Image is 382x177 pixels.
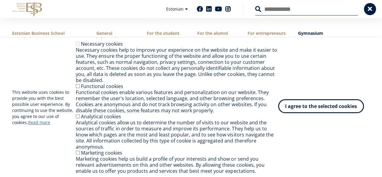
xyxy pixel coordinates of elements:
[285,103,357,110] font: I agree to the selected cookies
[81,149,122,156] font: Marketing cookies
[298,30,370,36] a: Gymnasium
[298,30,323,36] font: Gymnasium
[81,83,123,90] font: Functional cookies
[197,30,228,36] font: For the alumni
[76,156,264,174] font: Marketing cookies help us build a profile of your interests and show or send you relevant adverti...
[147,30,179,36] font: For the student
[278,99,364,113] button: I agree to the selected cookies
[12,89,73,125] font: This website uses cookies to provide you with the best possible user experience. By continuing to...
[12,30,65,42] font: Estonian Business School Foundation
[76,119,273,150] font: Analytical cookies allow us to determine the number of visits to our website and the sources of t...
[248,30,286,42] font: For entrepreneurs and partners
[28,120,50,126] a: Read more
[76,47,277,84] font: Necessary cookies help to improve your experience on the website and make it easier to use. They ...
[96,30,121,42] font: General information
[81,113,121,120] font: Analytical cookies
[147,30,185,36] a: For the student
[76,89,268,114] font: Functional cookies enable various features and personalization on our website. They remember the ...
[81,41,123,47] font: Necessary cookies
